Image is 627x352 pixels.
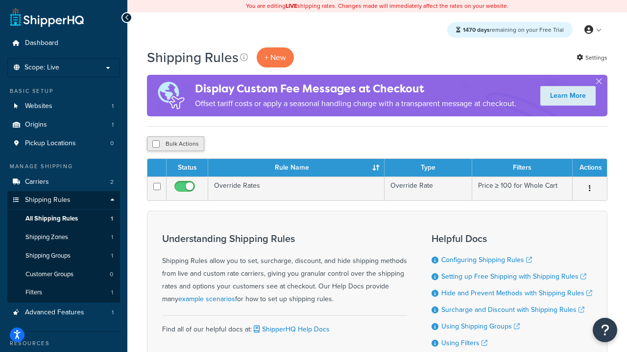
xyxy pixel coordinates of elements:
[385,159,472,176] th: Type
[7,265,120,284] li: Customer Groups
[540,86,596,106] a: Learn More
[7,97,120,115] a: Websites 1
[7,339,120,348] div: Resources
[147,75,195,116] img: duties-banner-06bc72dcb5fe05cb3f9472aba00be2ae8eb53ab6f0d8bb03d382ba314ac3c341.png
[7,304,120,322] a: Advanced Features 1
[195,81,516,97] h4: Display Custom Fee Messages at Checkout
[7,97,120,115] li: Websites
[7,116,120,134] li: Origins
[110,270,113,279] span: 0
[25,215,78,223] span: All Shipping Rules
[441,321,520,331] a: Using Shipping Groups
[7,265,120,284] a: Customer Groups 0
[385,176,472,200] td: Override Rate
[25,270,73,279] span: Customer Groups
[25,288,42,297] span: Filters
[441,288,592,298] a: Hide and Prevent Methods with Shipping Rules
[7,284,120,302] a: Filters 1
[7,173,120,191] a: Carriers 2
[25,102,52,110] span: Websites
[7,210,120,228] li: All Shipping Rules
[7,191,120,209] a: Shipping Rules
[111,252,113,260] span: 1
[112,102,114,110] span: 1
[147,48,239,67] h1: Shipping Rules
[25,139,76,148] span: Pickup Locations
[463,25,490,34] strong: 1470 days
[7,228,120,246] a: Shipping Zones 1
[110,178,114,186] span: 2
[167,159,208,176] th: Status
[441,305,584,315] a: Surcharge and Discount with Shipping Rules
[25,252,71,260] span: Shipping Groups
[208,176,385,200] td: Override Rates
[25,233,68,242] span: Shipping Zones
[432,233,592,244] h3: Helpful Docs
[162,233,407,306] div: Shipping Rules allow you to set, surcharge, discount, and hide shipping methods from live and cus...
[112,121,114,129] span: 1
[257,47,294,67] p: + New
[111,215,113,223] span: 1
[441,271,586,282] a: Setting up Free Shipping with Shipping Rules
[286,1,297,10] b: LIVE
[111,288,113,297] span: 1
[10,7,84,27] a: ShipperHQ Home
[178,294,235,304] a: example scenarios
[7,162,120,171] div: Manage Shipping
[593,318,617,342] button: Open Resource Center
[111,233,113,242] span: 1
[472,159,573,176] th: Filters
[112,308,114,317] span: 1
[25,308,84,317] span: Advanced Features
[7,116,120,134] a: Origins 1
[147,136,204,151] button: Bulk Actions
[208,159,385,176] th: Rule Name : activate to sort column ascending
[110,139,114,148] span: 0
[24,64,59,72] span: Scope: Live
[7,247,120,265] a: Shipping Groups 1
[7,173,120,191] li: Carriers
[7,247,120,265] li: Shipping Groups
[577,51,607,65] a: Settings
[7,134,120,153] a: Pickup Locations 0
[447,22,573,38] div: remaining on your Free Trial
[7,304,120,322] li: Advanced Features
[162,315,407,336] div: Find all of our helpful docs at:
[573,159,607,176] th: Actions
[162,233,407,244] h3: Understanding Shipping Rules
[195,97,516,110] p: Offset tariff costs or apply a seasonal handling charge with a transparent message at checkout.
[7,284,120,302] li: Filters
[441,338,487,348] a: Using Filters
[25,39,58,47] span: Dashboard
[252,324,330,334] a: ShipperHQ Help Docs
[7,134,120,153] li: Pickup Locations
[25,178,49,186] span: Carriers
[472,176,573,200] td: Price ≥ 100 for Whole Cart
[25,121,47,129] span: Origins
[441,255,532,265] a: Configuring Shipping Rules
[25,196,71,204] span: Shipping Rules
[7,87,120,95] div: Basic Setup
[7,210,120,228] a: All Shipping Rules 1
[7,34,120,52] a: Dashboard
[7,228,120,246] li: Shipping Zones
[7,191,120,303] li: Shipping Rules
